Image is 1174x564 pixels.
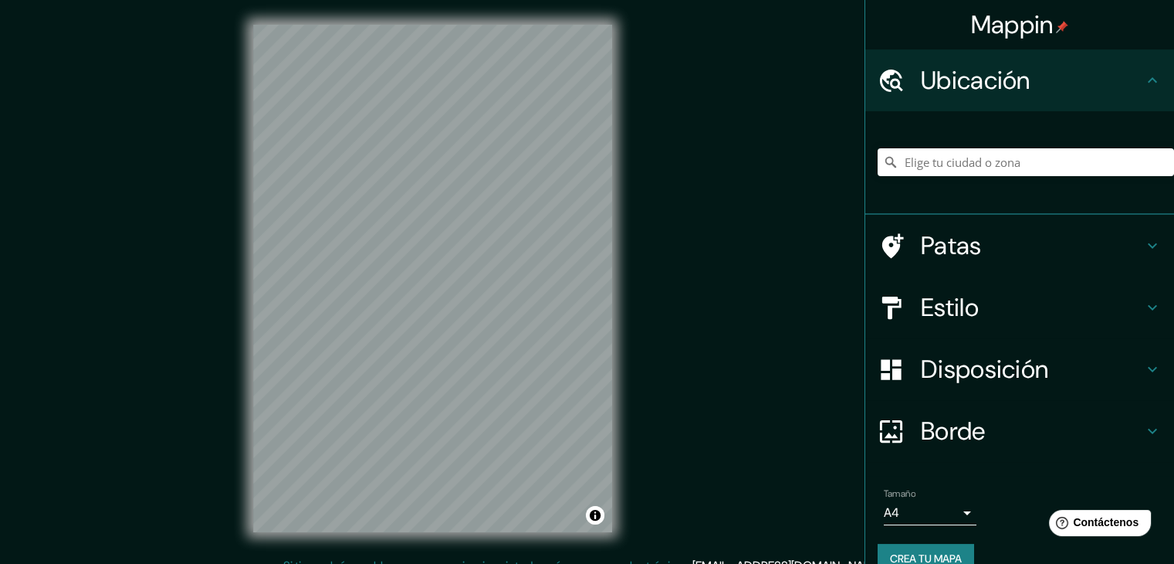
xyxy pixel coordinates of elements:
button: Activar o desactivar atribución [586,506,604,525]
input: Elige tu ciudad o zona [878,148,1174,176]
font: Mappin [971,8,1054,41]
font: Estilo [921,291,979,324]
div: A4 [884,501,976,525]
div: Borde [865,400,1174,462]
canvas: Mapa [253,25,612,532]
font: A4 [884,505,899,521]
iframe: Lanzador de widgets de ayuda [1037,504,1157,547]
img: pin-icon.png [1056,21,1068,33]
div: Disposición [865,338,1174,400]
div: Patas [865,215,1174,277]
div: Ubicación [865,49,1174,111]
font: Tamaño [884,488,915,500]
font: Disposición [921,353,1048,386]
font: Patas [921,229,982,262]
font: Borde [921,415,986,447]
div: Estilo [865,277,1174,338]
font: Ubicación [921,64,1030,97]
